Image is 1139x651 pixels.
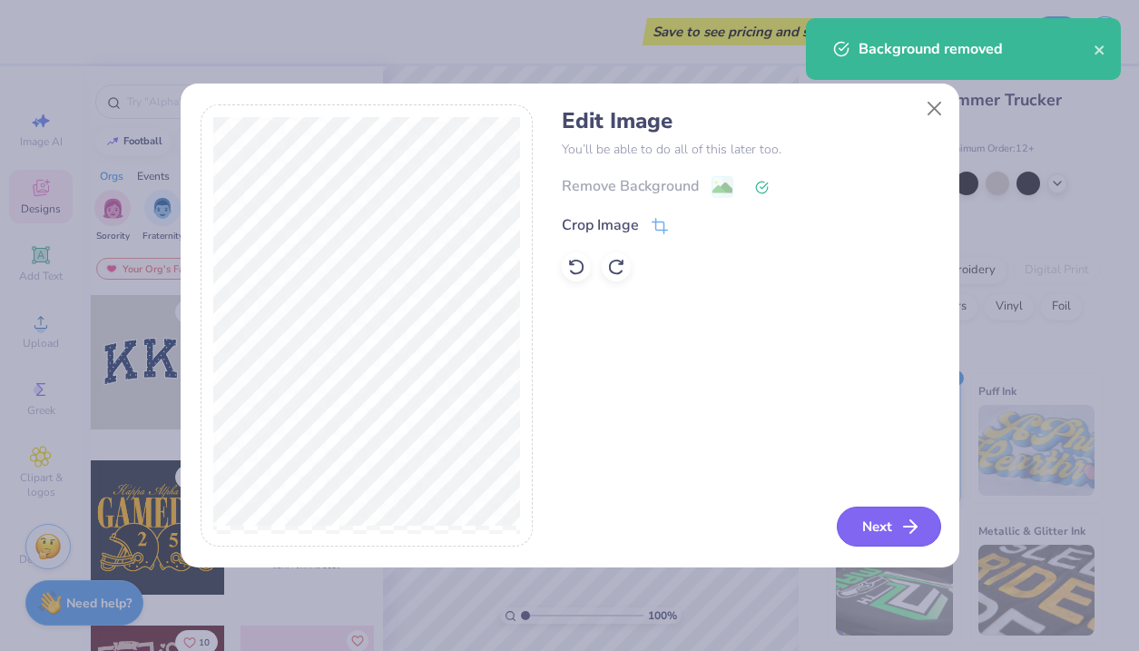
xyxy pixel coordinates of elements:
[562,214,639,236] div: Crop Image
[859,38,1094,60] div: Background removed
[562,108,938,134] h4: Edit Image
[837,507,941,547] button: Next
[562,140,938,159] p: You’ll be able to do all of this later too.
[917,92,951,126] button: Close
[1094,38,1106,60] button: close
